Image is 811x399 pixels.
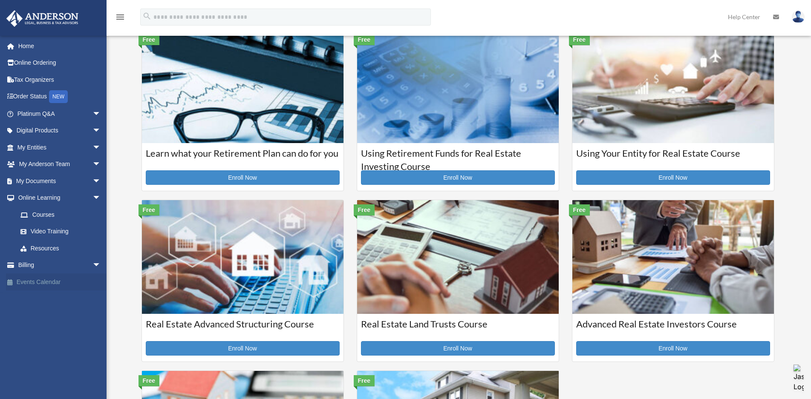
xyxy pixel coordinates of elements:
div: Free [354,34,375,45]
a: Enroll Now [361,170,555,185]
i: search [142,11,152,21]
h3: Using Your Entity for Real Estate Course [576,147,770,168]
a: Enroll Now [146,170,340,185]
h3: Real Estate Advanced Structuring Course [146,318,340,339]
span: arrow_drop_down [92,122,110,140]
a: Enroll Now [361,341,555,356]
span: arrow_drop_down [92,156,110,173]
div: Free [569,204,590,215]
a: Digital Productsarrow_drop_down [6,122,114,139]
a: Events Calendar [6,273,114,290]
a: Enroll Now [576,170,770,185]
span: arrow_drop_down [92,189,110,207]
a: Online Ordering [6,55,114,72]
a: Resources [12,240,114,257]
div: Free [354,375,375,386]
a: Online Learningarrow_drop_down [6,189,114,207]
span: arrow_drop_down [92,257,110,274]
a: My Documentsarrow_drop_down [6,172,114,189]
a: My Entitiesarrow_drop_down [6,139,114,156]
h3: Using Retirement Funds for Real Estate Investing Course [361,147,555,168]
div: NEW [49,90,68,103]
a: menu [115,15,125,22]
h3: Real Estate Land Trusts Course [361,318,555,339]
a: My Anderson Teamarrow_drop_down [6,156,114,173]
h3: Learn what your Retirement Plan can do for you [146,147,340,168]
span: arrow_drop_down [92,172,110,190]
span: arrow_drop_down [92,139,110,156]
div: Free [139,375,160,386]
a: Enroll Now [146,341,340,356]
a: Order StatusNEW [6,88,114,106]
img: Anderson Advisors Platinum Portal [4,10,81,27]
a: Enroll Now [576,341,770,356]
div: Free [354,204,375,215]
a: Courses [12,206,110,223]
a: Billingarrow_drop_down [6,257,114,274]
div: Free [569,34,590,45]
h3: Advanced Real Estate Investors Course [576,318,770,339]
a: Video Training [12,223,114,240]
div: Free [139,204,160,215]
a: Tax Organizers [6,71,114,88]
div: Free [139,34,160,45]
span: arrow_drop_down [92,105,110,123]
img: User Pic [792,11,805,23]
i: menu [115,12,125,22]
a: Home [6,37,114,55]
a: Platinum Q&Aarrow_drop_down [6,105,114,122]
